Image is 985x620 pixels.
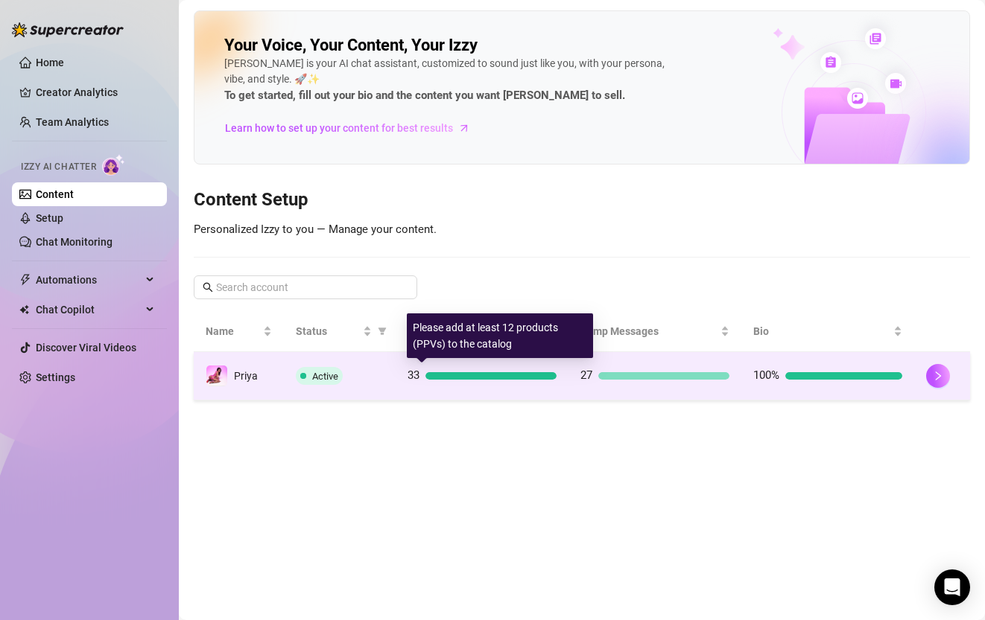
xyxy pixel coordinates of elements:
input: Search account [216,279,396,295]
span: Personalized Izzy to you — Manage your content. [194,223,437,236]
button: right [926,364,950,388]
span: Automations [36,268,142,292]
span: Izzy AI Chatter [21,160,96,174]
th: Status [284,311,396,352]
a: Chat Monitoring [36,236,113,248]
img: Chat Copilot [19,304,29,315]
a: Creator Analytics [36,80,155,104]
a: Discover Viral Videos [36,342,136,354]
span: arrow-right [457,121,472,135]
img: Priya [206,365,227,386]
span: filter [375,320,390,342]
a: Setup [36,212,63,224]
img: AI Chatter [102,154,125,176]
span: 100% [753,368,779,382]
span: 27 [580,368,592,382]
a: Home [36,57,64,68]
th: Products [396,311,568,352]
span: search [203,282,213,293]
span: Learn how to set up your content for best results [225,120,453,136]
span: thunderbolt [19,274,31,286]
strong: To get started, fill out your bio and the content you want [PERSON_NAME] to sell. [224,89,625,102]
img: ai-chatter-content-library-cLFOSyPT.png [738,12,969,164]
th: Name [194,311,284,352]
span: Priya [234,370,258,382]
span: right [933,371,943,381]
span: Name [206,323,260,339]
span: Active [312,371,338,382]
span: Status [296,323,360,339]
h3: Content Setup [194,188,970,212]
th: Bump Messages [568,311,741,352]
span: 33 [408,368,419,382]
h2: Your Voice, Your Content, Your Izzy [224,35,478,56]
a: Learn how to set up your content for best results [224,116,481,140]
span: Chat Copilot [36,298,142,322]
th: Bio [741,311,914,352]
a: Settings [36,371,75,383]
span: Bio [753,323,890,339]
a: Content [36,188,74,200]
img: logo-BBDzfeDw.svg [12,22,124,37]
div: Open Intercom Messenger [934,569,970,605]
a: Team Analytics [36,116,109,128]
div: [PERSON_NAME] is your AI chat assistant, customized to sound just like you, with your persona, vi... [224,56,671,105]
span: Bump Messages [580,323,718,339]
span: filter [378,327,387,336]
div: Please add at least 12 products (PPVs) to the catalog [407,313,593,358]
